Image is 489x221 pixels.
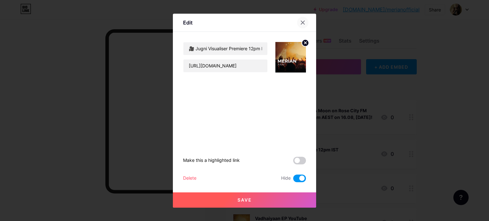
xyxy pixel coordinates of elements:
[183,19,193,26] div: Edit
[275,42,306,73] img: link_thumbnail
[173,192,316,208] button: Save
[281,175,291,182] span: Hide
[183,157,240,164] div: Make this a highlighted link
[237,197,252,203] span: Save
[183,59,267,72] input: URL
[183,175,196,182] div: Delete
[183,42,267,55] input: Title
